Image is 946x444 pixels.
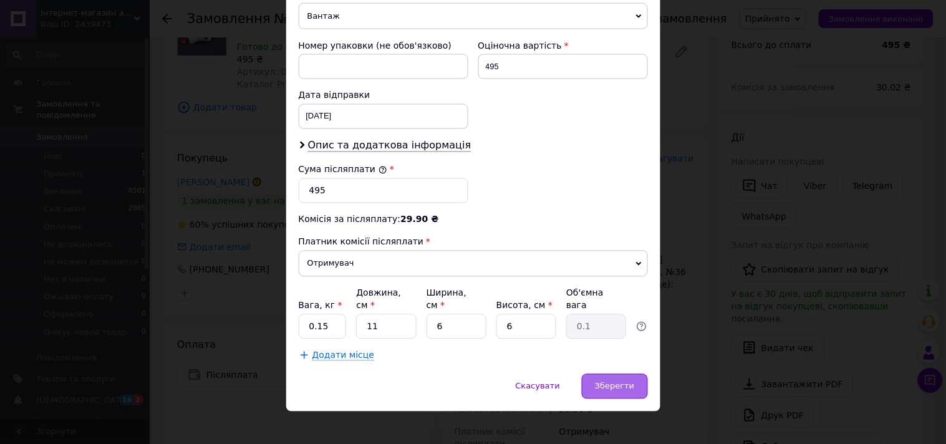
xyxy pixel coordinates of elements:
label: Довжина, см [356,288,401,311]
span: Зберегти [595,382,634,391]
div: Номер упаковки (не обов'язково) [299,39,468,52]
div: Оціночна вартість [478,39,648,52]
div: Об'ємна вага [566,287,626,312]
span: Скасувати [516,382,560,391]
label: Вага, кг [299,301,342,311]
label: Сума післяплати [299,165,387,175]
span: Додати місце [312,350,375,361]
span: Опис та додаткова інформація [308,140,471,152]
label: Висота, см [496,301,553,311]
span: Платник комісії післяплати [299,237,424,247]
div: Дата відправки [299,89,468,102]
span: Вантаж [299,3,648,29]
div: Комісія за післяплату: [299,213,648,226]
label: Ширина, см [427,288,466,311]
span: 29.90 ₴ [400,215,438,224]
span: Отримувач [299,251,648,277]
